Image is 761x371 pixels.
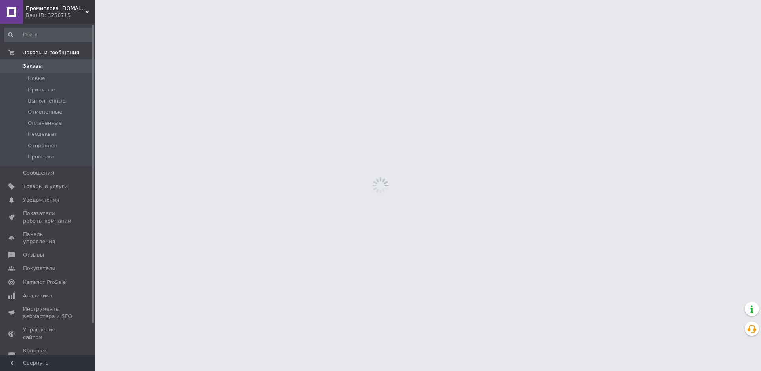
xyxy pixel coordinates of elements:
[23,326,73,341] span: Управление сайтом
[28,97,66,105] span: Выполненные
[23,231,73,245] span: Панель управления
[23,63,42,70] span: Заказы
[26,12,95,19] div: Ваш ID: 3256715
[28,86,55,93] span: Принятые
[28,142,57,149] span: Отправлен
[4,28,94,42] input: Поиск
[23,169,54,177] span: Сообщения
[28,120,62,127] span: Оплаченные
[23,183,68,190] span: Товары и услуги
[28,153,54,160] span: Проверка
[23,196,59,204] span: Уведомления
[28,75,45,82] span: Новые
[23,210,73,224] span: Показатели работы компании
[23,279,66,286] span: Каталог ProSale
[23,251,44,259] span: Отзывы
[26,5,85,12] span: Промислова Комора.ua
[23,49,79,56] span: Заказы и сообщения
[28,108,62,116] span: Отмененные
[23,347,73,361] span: Кошелек компании
[23,265,55,272] span: Покупатели
[23,292,52,299] span: Аналитика
[23,306,73,320] span: Инструменты вебмастера и SEO
[28,131,57,138] span: Неодекват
